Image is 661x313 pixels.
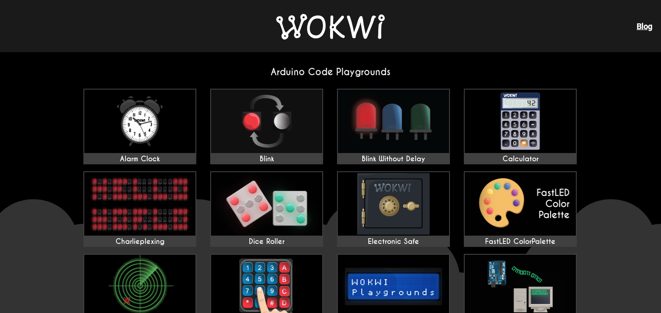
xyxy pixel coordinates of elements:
[464,89,577,164] a: Calculator
[464,171,577,247] a: FastLED ColorPalette
[211,237,322,246] div: Dice Roller
[465,90,576,153] img: Calculator
[637,22,652,31] a: Blog
[84,155,195,163] div: Alarm Clock
[338,237,449,246] div: Electronic Safe
[210,89,323,164] a: Blink
[465,172,576,236] img: FastLED ColorPalette
[83,89,196,164] a: Alarm Clock
[84,172,195,236] img: Charlieplexing
[465,237,576,246] div: FastLED ColorPalette
[276,14,385,40] img: Wokwi
[338,90,449,153] img: Blink Without Delay
[84,90,195,153] img: Alarm Clock
[465,155,576,163] div: Calculator
[211,172,322,236] img: Dice Roller
[337,171,450,247] a: Electronic Safe
[76,66,585,78] h2: Arduino Code Playgrounds
[83,171,196,247] a: Charlieplexing
[211,90,322,153] img: Blink
[210,171,323,247] a: Dice Roller
[84,237,195,246] div: Charlieplexing
[338,155,449,163] div: Blink Without Delay
[337,89,450,164] a: Blink Without Delay
[338,172,449,236] img: Electronic Safe
[211,155,322,163] div: Blink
